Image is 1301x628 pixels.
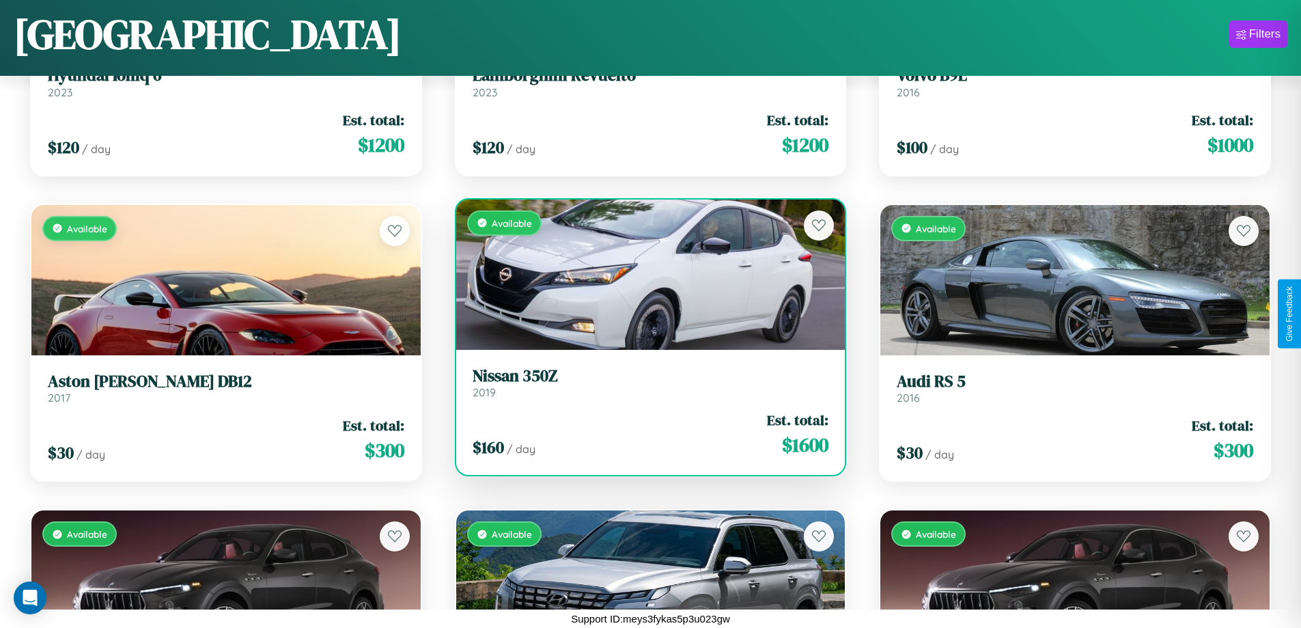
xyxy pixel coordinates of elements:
[492,528,532,540] span: Available
[473,385,496,399] span: 2019
[48,66,404,85] h3: Hyundai Ioniq 6
[1192,415,1253,435] span: Est. total:
[1192,110,1253,130] span: Est. total:
[767,410,828,430] span: Est. total:
[925,448,954,461] span: / day
[82,142,111,156] span: / day
[343,110,404,130] span: Est. total:
[473,366,829,386] h3: Nissan 350Z
[1214,437,1253,464] span: $ 300
[473,66,829,85] h3: Lamborghini Revuelto
[897,441,923,464] span: $ 30
[473,366,829,400] a: Nissan 350Z2019
[897,85,920,99] span: 2016
[76,448,105,461] span: / day
[473,436,504,459] span: $ 160
[897,136,927,159] span: $ 100
[48,441,74,464] span: $ 30
[916,528,956,540] span: Available
[930,142,959,156] span: / day
[1249,27,1281,41] div: Filters
[48,372,404,392] h3: Aston [PERSON_NAME] DB12
[343,415,404,435] span: Est. total:
[916,223,956,234] span: Available
[358,131,404,159] span: $ 1200
[897,372,1253,405] a: Audi RS 52016
[14,6,402,62] h1: [GEOGRAPHIC_DATA]
[48,66,404,99] a: Hyundai Ioniq 62023
[897,66,1253,99] a: Volvo B9L2016
[67,223,107,234] span: Available
[507,442,535,456] span: / day
[1229,21,1287,48] button: Filters
[767,110,828,130] span: Est. total:
[507,142,535,156] span: / day
[67,528,107,540] span: Available
[48,136,79,159] span: $ 120
[782,131,828,159] span: $ 1200
[897,372,1253,392] h3: Audi RS 5
[897,391,920,405] span: 2016
[365,437,404,464] span: $ 300
[571,610,730,628] p: Support ID: meys3fykas5p3u023gw
[14,582,46,614] div: Open Intercom Messenger
[492,217,532,229] span: Available
[473,136,504,159] span: $ 120
[48,372,404,405] a: Aston [PERSON_NAME] DB122017
[48,85,72,99] span: 2023
[473,85,497,99] span: 2023
[473,66,829,99] a: Lamborghini Revuelto2023
[897,66,1253,85] h3: Volvo B9L
[48,391,70,405] span: 2017
[1207,131,1253,159] span: $ 1000
[782,431,828,459] span: $ 1600
[1285,286,1294,342] div: Give Feedback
